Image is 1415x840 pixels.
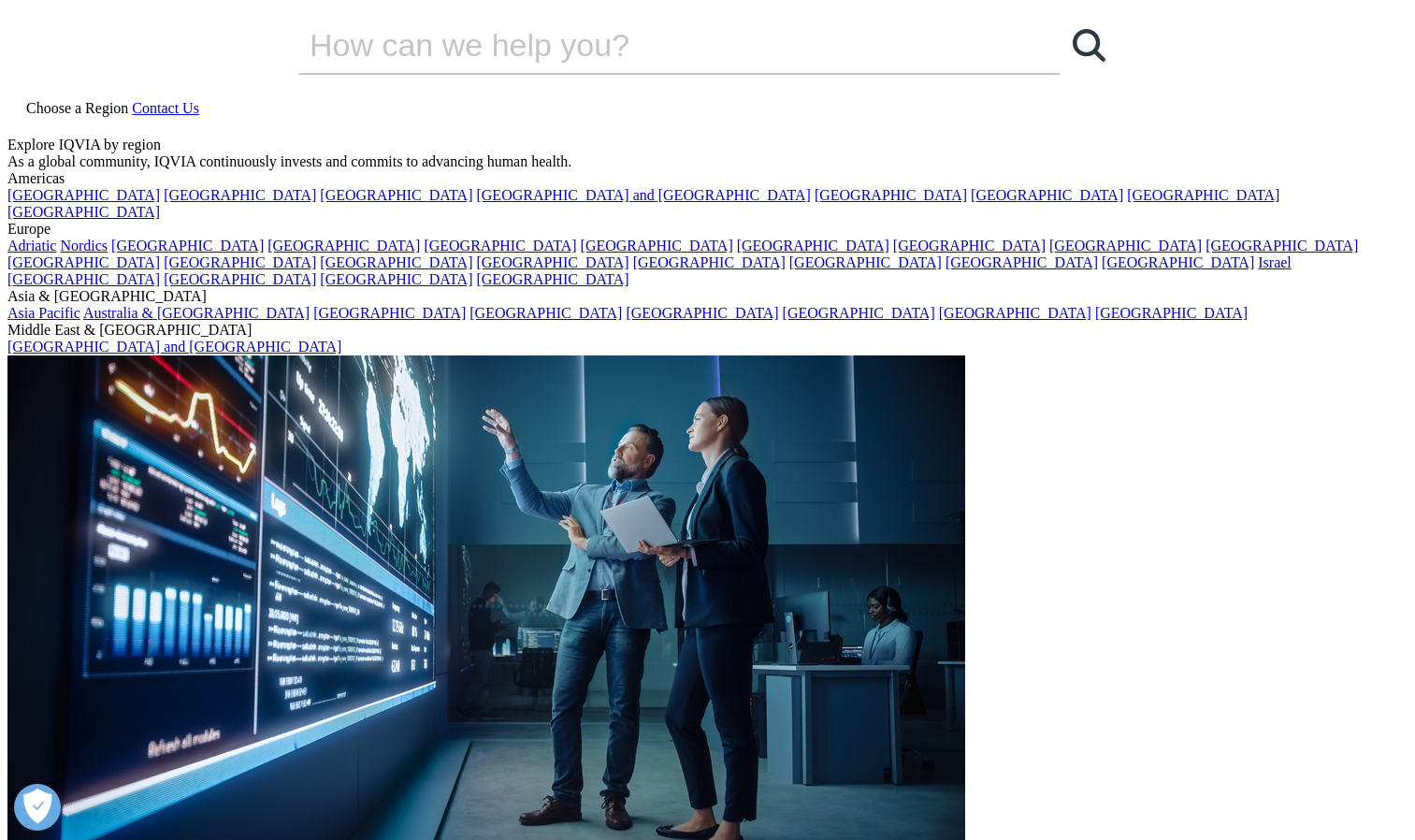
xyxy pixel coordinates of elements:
[581,238,733,253] a: [GEOGRAPHIC_DATA]
[737,238,889,253] a: [GEOGRAPHIC_DATA]
[111,238,264,253] a: [GEOGRAPHIC_DATA]
[626,305,778,321] a: [GEOGRAPHIC_DATA]
[7,305,80,321] a: Asia Pacific
[7,288,1408,305] div: Asia & [GEOGRAPHIC_DATA]
[83,305,310,321] a: Australia & [GEOGRAPHIC_DATA]
[267,238,420,253] a: [GEOGRAPHIC_DATA]
[789,254,942,270] a: [GEOGRAPHIC_DATA]
[7,221,1408,238] div: Europe
[1206,238,1358,253] a: [GEOGRAPHIC_DATA]
[469,305,622,321] a: [GEOGRAPHIC_DATA]
[14,784,61,831] button: Open Preferences
[132,100,199,116] a: Contact Us
[7,137,1408,153] div: Explore IQVIA by region
[1061,17,1117,73] a: Search
[7,254,160,270] a: [GEOGRAPHIC_DATA]
[7,271,160,287] a: [GEOGRAPHIC_DATA]
[7,187,160,203] a: [GEOGRAPHIC_DATA]
[476,254,628,270] a: [GEOGRAPHIC_DATA]
[424,238,576,253] a: [GEOGRAPHIC_DATA]
[7,170,1408,187] div: Americas
[633,254,786,270] a: [GEOGRAPHIC_DATA]
[26,100,128,116] span: Choose a Region
[1127,187,1279,203] a: [GEOGRAPHIC_DATA]
[7,204,160,220] a: [GEOGRAPHIC_DATA]
[7,238,56,253] a: Adriatic
[60,238,108,253] a: Nordics
[971,187,1123,203] a: [GEOGRAPHIC_DATA]
[893,238,1046,253] a: [GEOGRAPHIC_DATA]
[783,305,935,321] a: [GEOGRAPHIC_DATA]
[320,187,472,203] a: [GEOGRAPHIC_DATA]
[1102,254,1254,270] a: [GEOGRAPHIC_DATA]
[320,271,472,287] a: [GEOGRAPHIC_DATA]
[815,187,967,203] a: [GEOGRAPHIC_DATA]
[1095,305,1248,321] a: [GEOGRAPHIC_DATA]
[164,254,316,270] a: [GEOGRAPHIC_DATA]
[7,322,1408,339] div: Middle East & [GEOGRAPHIC_DATA]
[320,254,472,270] a: [GEOGRAPHIC_DATA]
[946,254,1098,270] a: [GEOGRAPHIC_DATA]
[298,17,1007,73] input: Search
[164,187,316,203] a: [GEOGRAPHIC_DATA]
[7,339,341,355] a: [GEOGRAPHIC_DATA] and [GEOGRAPHIC_DATA]
[939,305,1091,321] a: [GEOGRAPHIC_DATA]
[476,187,810,203] a: [GEOGRAPHIC_DATA] and [GEOGRAPHIC_DATA]
[1073,29,1105,62] svg: Search
[476,271,628,287] a: [GEOGRAPHIC_DATA]
[7,153,1408,170] div: As a global community, IQVIA continuously invests and commits to advancing human health.
[1049,238,1202,253] a: [GEOGRAPHIC_DATA]
[313,305,466,321] a: [GEOGRAPHIC_DATA]
[1258,254,1292,270] a: Israel
[164,271,316,287] a: [GEOGRAPHIC_DATA]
